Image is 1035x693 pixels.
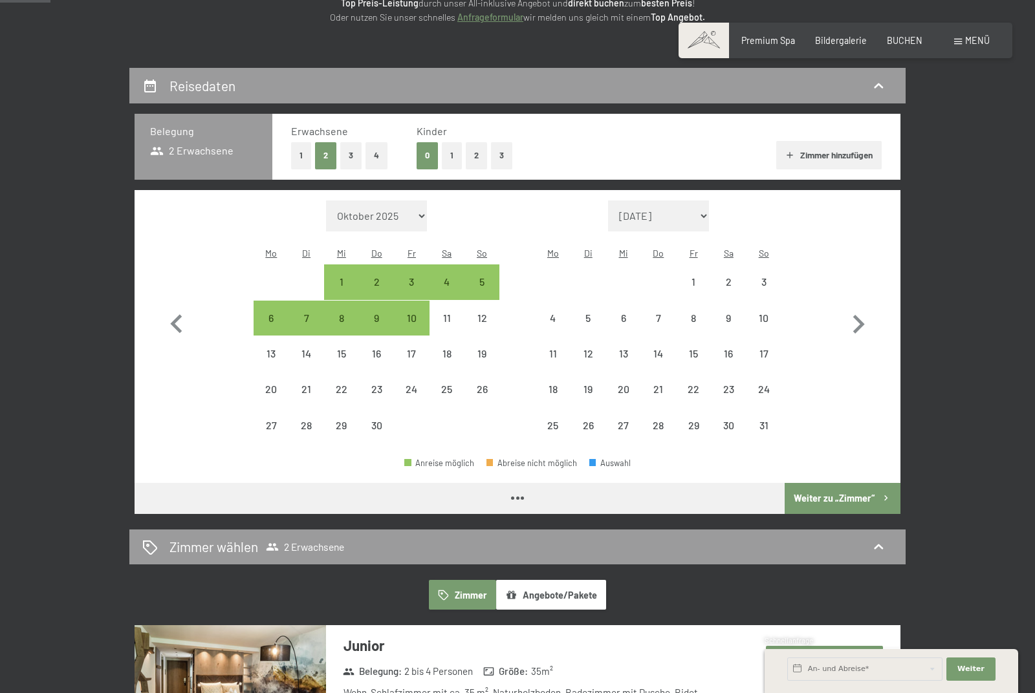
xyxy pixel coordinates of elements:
div: Anreise nicht möglich [641,301,676,336]
div: Fri Apr 17 2026 [394,336,429,371]
div: Anreise nicht möglich [571,372,605,407]
div: Anreise nicht möglich [605,301,640,336]
abbr: Mittwoch [619,248,628,259]
span: Schnellanfrage [765,636,813,645]
div: Anreise nicht möglich [359,336,394,371]
div: Anreise nicht möglich [289,336,323,371]
div: Sun Apr 12 2026 [464,301,499,336]
div: 2 [360,277,393,309]
div: Anreise möglich [324,264,359,299]
div: Tue Apr 14 2026 [289,336,323,371]
div: Thu Apr 23 2026 [359,372,394,407]
div: 24 [395,384,428,416]
button: 0 [417,142,438,169]
div: 6 [607,313,639,345]
div: 25 [431,384,463,416]
button: Zimmer hinzufügen [776,141,882,169]
strong: Belegung : [343,665,402,678]
div: 16 [360,348,393,381]
span: 2 bis 4 Personen [404,665,473,678]
span: 35 m² [531,665,553,678]
abbr: Montag [265,248,277,259]
div: Anreise möglich [404,459,474,467]
div: Sun May 31 2026 [746,407,781,442]
div: 12 [466,313,498,345]
div: Fri Apr 24 2026 [394,372,429,407]
div: 30 [712,420,745,453]
div: Anreise möglich [254,301,289,336]
div: 29 [677,420,710,453]
div: Wed Apr 01 2026 [324,264,359,299]
div: 20 [607,384,639,416]
div: 14 [642,348,675,381]
div: Mon Apr 20 2026 [254,372,289,407]
div: 24 [748,384,780,416]
div: Mon May 25 2026 [536,407,571,442]
div: Anreise nicht möglich [464,336,499,371]
div: 22 [677,384,710,416]
div: Thu Apr 09 2026 [359,301,394,336]
button: Angebote/Pakete [496,580,606,610]
div: Anreise nicht möglich [324,407,359,442]
div: Anreise nicht möglich [711,301,746,336]
a: Bildergalerie [815,35,867,46]
div: Mon Apr 27 2026 [254,407,289,442]
div: Anreise nicht möglich [676,372,711,407]
div: 17 [395,348,428,381]
div: Fri Apr 03 2026 [394,264,429,299]
div: 18 [537,384,569,416]
div: 5 [466,277,498,309]
div: Sun May 17 2026 [746,336,781,371]
div: Anreise nicht möglich [605,372,640,407]
div: 20 [255,384,287,416]
div: 19 [466,348,498,381]
div: Sat May 02 2026 [711,264,746,299]
div: Anreise nicht möglich [430,336,464,371]
div: 19 [572,384,604,416]
div: Mon May 18 2026 [536,372,571,407]
div: Sun May 03 2026 [746,264,781,299]
div: Mon May 04 2026 [536,301,571,336]
div: Anreise nicht möglich [641,407,676,442]
div: Thu May 28 2026 [641,407,676,442]
div: Sun Apr 26 2026 [464,372,499,407]
div: Fri May 22 2026 [676,372,711,407]
button: 1 [442,142,462,169]
div: Fri May 01 2026 [676,264,711,299]
div: Anreise nicht möglich [746,336,781,371]
div: Anreise nicht möglich [711,372,746,407]
div: Thu Apr 30 2026 [359,407,394,442]
div: Wed Apr 08 2026 [324,301,359,336]
div: 29 [325,420,358,453]
div: Anreise nicht möglich [430,301,464,336]
div: 28 [290,420,322,453]
div: Sat May 16 2026 [711,336,746,371]
span: Erwachsene [291,125,348,137]
div: Anreise möglich [324,301,359,336]
div: Sat Apr 18 2026 [430,336,464,371]
abbr: Donnerstag [653,248,664,259]
abbr: Donnerstag [371,248,382,259]
div: Wed Apr 15 2026 [324,336,359,371]
h3: Junior [343,635,728,656]
div: Anreise möglich [394,301,429,336]
div: Sat May 30 2026 [711,407,746,442]
abbr: Sonntag [759,248,769,259]
div: Thu May 21 2026 [641,372,676,407]
div: Fri May 29 2026 [676,407,711,442]
div: 7 [642,313,675,345]
div: Anreise möglich [394,264,429,299]
div: Anreise nicht möglich [571,301,605,336]
button: 3 [340,142,362,169]
div: Anreise nicht möglich [289,372,323,407]
div: Thu May 14 2026 [641,336,676,371]
div: 17 [748,348,780,381]
abbr: Dienstag [584,248,593,259]
div: 9 [360,313,393,345]
div: Anreise möglich [359,301,394,336]
abbr: Mittwoch [337,248,346,259]
div: Anreise nicht möglich [289,407,323,442]
div: Wed May 13 2026 [605,336,640,371]
div: Wed Apr 29 2026 [324,407,359,442]
abbr: Freitag [690,248,698,259]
